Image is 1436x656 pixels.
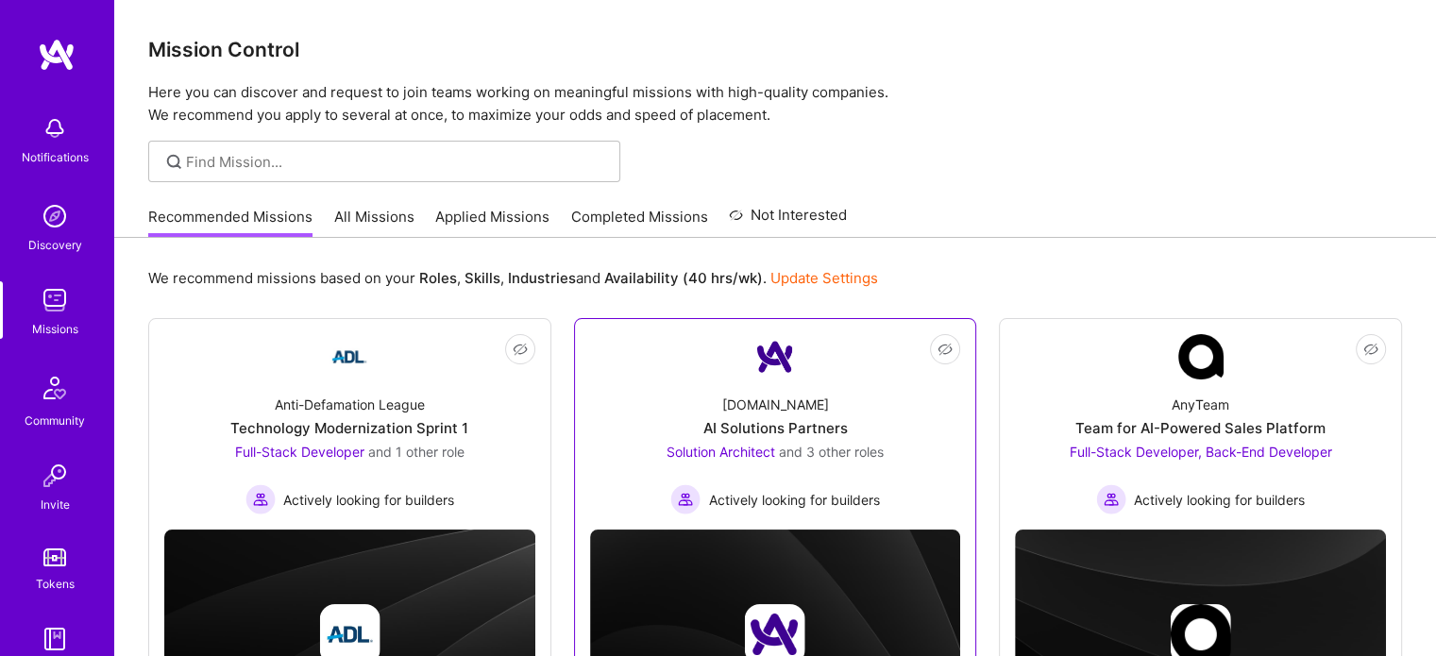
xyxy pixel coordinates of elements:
[43,548,66,566] img: tokens
[148,268,878,288] p: We recommend missions based on your , , and .
[1363,342,1378,357] i: icon EyeClosed
[32,319,78,339] div: Missions
[235,444,364,460] span: Full-Stack Developer
[36,109,74,147] img: bell
[1096,484,1126,514] img: Actively looking for builders
[32,365,77,411] img: Community
[419,269,457,287] b: Roles
[708,490,879,510] span: Actively looking for builders
[1178,334,1224,379] img: Company Logo
[41,495,70,514] div: Invite
[163,151,185,173] i: icon SearchGrey
[164,334,535,514] a: Company LogoAnti-Defamation LeagueTechnology Modernization Sprint 1Full-Stack Developer and 1 oth...
[465,269,500,287] b: Skills
[604,269,763,287] b: Availability (40 hrs/wk)
[508,269,576,287] b: Industries
[1015,334,1386,514] a: Company LogoAnyTeamTeam for AI-Powered Sales PlatformFull-Stack Developer, Back-End Developer Act...
[36,197,74,235] img: discovery
[28,235,82,255] div: Discovery
[590,334,961,514] a: Company Logo[DOMAIN_NAME]AI Solutions PartnersSolution Architect and 3 other rolesActively lookin...
[729,204,847,238] a: Not Interested
[22,147,89,167] div: Notifications
[327,334,372,379] img: Company Logo
[513,342,528,357] i: icon EyeClosed
[230,418,468,438] div: Technology Modernization Sprint 1
[667,444,775,460] span: Solution Architect
[752,334,798,379] img: Company Logo
[186,152,606,172] input: Find Mission...
[25,411,85,430] div: Community
[1172,395,1229,414] div: AnyTeam
[1075,418,1326,438] div: Team for AI-Powered Sales Platform
[148,207,313,238] a: Recommended Missions
[770,269,878,287] a: Update Settings
[245,484,276,514] img: Actively looking for builders
[283,490,454,510] span: Actively looking for builders
[148,38,1402,61] h3: Mission Control
[36,574,75,594] div: Tokens
[938,342,953,357] i: icon EyeClosed
[571,207,708,238] a: Completed Missions
[702,418,847,438] div: AI Solutions Partners
[36,281,74,319] img: teamwork
[36,457,74,495] img: Invite
[435,207,549,238] a: Applied Missions
[334,207,414,238] a: All Missions
[779,444,884,460] span: and 3 other roles
[1070,444,1332,460] span: Full-Stack Developer, Back-End Developer
[1134,490,1305,510] span: Actively looking for builders
[148,81,1402,126] p: Here you can discover and request to join teams working on meaningful missions with high-quality ...
[38,38,76,72] img: logo
[721,395,828,414] div: [DOMAIN_NAME]
[275,395,425,414] div: Anti-Defamation League
[670,484,701,514] img: Actively looking for builders
[368,444,465,460] span: and 1 other role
